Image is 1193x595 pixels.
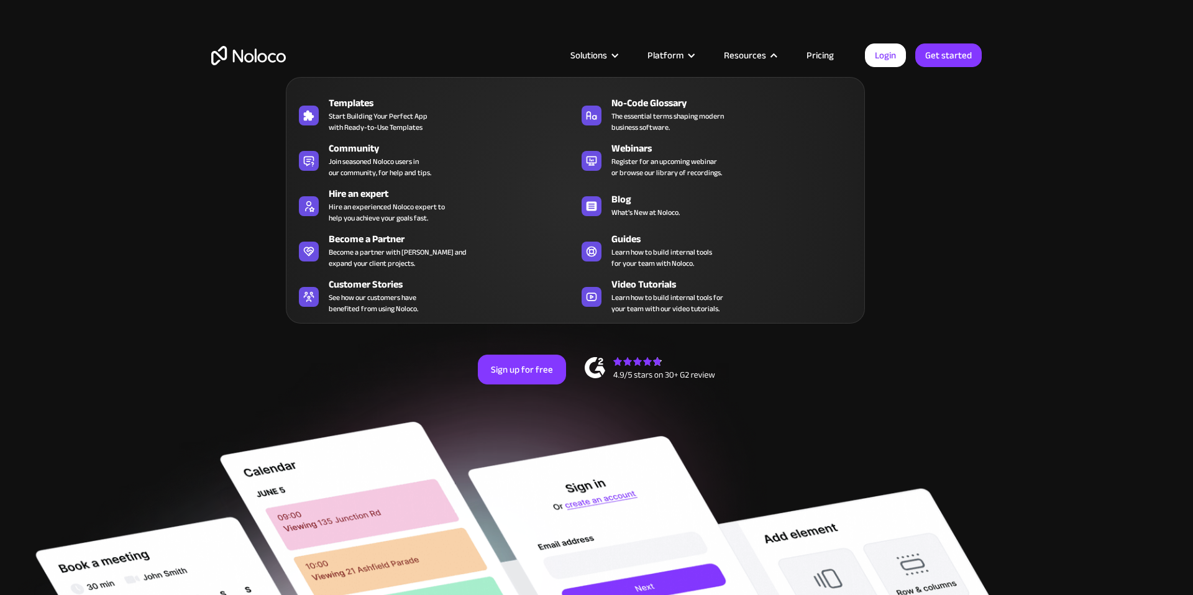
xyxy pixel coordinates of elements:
[293,184,575,226] a: Hire an expertHire an experienced Noloco expert tohelp you achieve your goals fast.
[611,247,712,269] span: Learn how to build internal tools for your team with Noloco.
[611,111,724,133] span: The essential terms shaping modern business software.
[611,192,864,207] div: Blog
[211,46,286,65] a: home
[915,43,982,67] a: Get started
[632,47,708,63] div: Platform
[570,47,607,63] div: Solutions
[293,229,575,271] a: Become a PartnerBecome a partner with [PERSON_NAME] andexpand your client projects.
[575,184,858,226] a: BlogWhat's New at Noloco.
[329,292,418,314] span: See how our customers have benefited from using Noloco.
[791,47,849,63] a: Pricing
[293,93,575,135] a: TemplatesStart Building Your Perfect Appwith Ready-to-Use Templates
[647,47,683,63] div: Platform
[329,156,431,178] span: Join seasoned Noloco users in our community, for help and tips.
[329,186,581,201] div: Hire an expert
[293,275,575,317] a: Customer StoriesSee how our customers havebenefited from using Noloco.
[329,141,581,156] div: Community
[575,229,858,271] a: GuidesLearn how to build internal toolsfor your team with Noloco.
[611,141,864,156] div: Webinars
[611,156,722,178] span: Register for an upcoming webinar or browse our library of recordings.
[611,207,680,218] span: What's New at Noloco.
[708,47,791,63] div: Resources
[611,292,723,314] span: Learn how to build internal tools for your team with our video tutorials.
[286,60,865,324] nav: Resources
[329,232,581,247] div: Become a Partner
[329,247,467,269] div: Become a partner with [PERSON_NAME] and expand your client projects.
[555,47,632,63] div: Solutions
[329,277,581,292] div: Customer Stories
[329,111,427,133] span: Start Building Your Perfect App with Ready-to-Use Templates
[575,139,858,181] a: WebinarsRegister for an upcoming webinaror browse our library of recordings.
[478,355,566,384] a: Sign up for free
[211,159,982,258] h2: Business Apps for Teams
[611,232,864,247] div: Guides
[575,93,858,135] a: No-Code GlossaryThe essential terms shaping modernbusiness software.
[575,275,858,317] a: Video TutorialsLearn how to build internal tools foryour team with our video tutorials.
[293,139,575,181] a: CommunityJoin seasoned Noloco users inour community, for help and tips.
[329,96,581,111] div: Templates
[611,96,864,111] div: No-Code Glossary
[865,43,906,67] a: Login
[611,277,864,292] div: Video Tutorials
[724,47,766,63] div: Resources
[329,201,445,224] div: Hire an experienced Noloco expert to help you achieve your goals fast.
[211,137,982,147] h1: Custom No-Code Business Apps Platform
